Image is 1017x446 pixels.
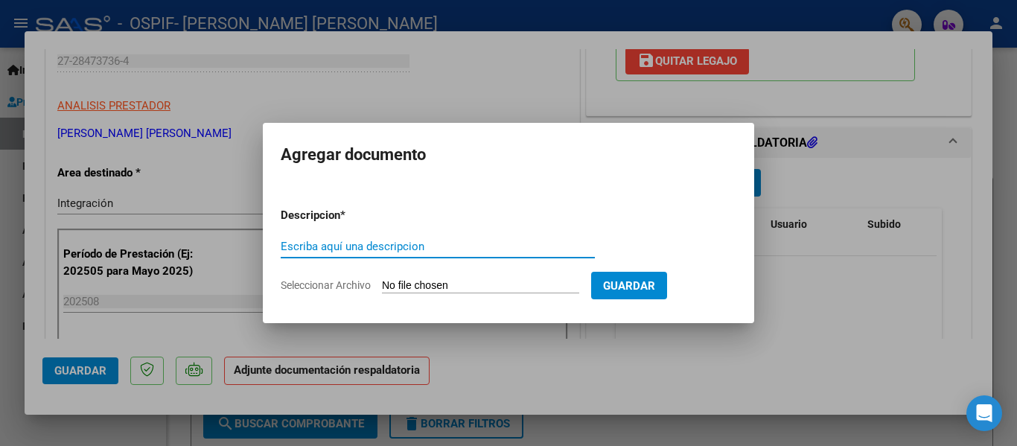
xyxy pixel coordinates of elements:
[281,207,418,224] p: Descripcion
[603,279,655,293] span: Guardar
[281,141,736,169] h2: Agregar documento
[591,272,667,299] button: Guardar
[281,279,371,291] span: Seleccionar Archivo
[966,395,1002,431] div: Open Intercom Messenger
